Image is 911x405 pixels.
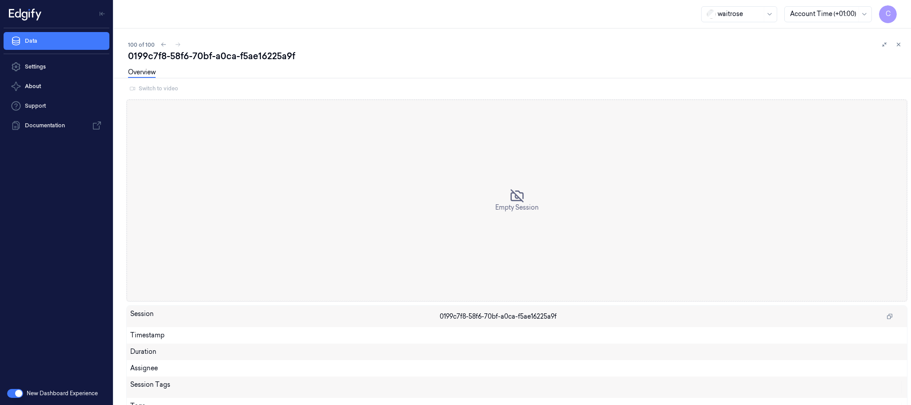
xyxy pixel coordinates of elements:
a: Overview [128,68,156,78]
button: Toggle Navigation [95,7,109,21]
div: Session [130,309,440,324]
a: Documentation [4,117,109,134]
a: Support [4,97,109,115]
button: C [879,5,897,23]
div: Assignee [130,364,903,373]
div: Duration [130,347,903,356]
div: 0199c7f8-58f6-70bf-a0ca-f5ae16225a9f [128,50,904,62]
a: Settings [4,58,109,76]
span: 0199c7f8-58f6-70bf-a0ca-f5ae16225a9f [440,312,557,321]
button: About [4,77,109,95]
a: Data [4,32,109,50]
div: Session Tags [130,380,440,394]
div: Timestamp [130,331,903,340]
span: 100 of 100 [128,41,155,49]
span: Empty Session [495,203,539,212]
